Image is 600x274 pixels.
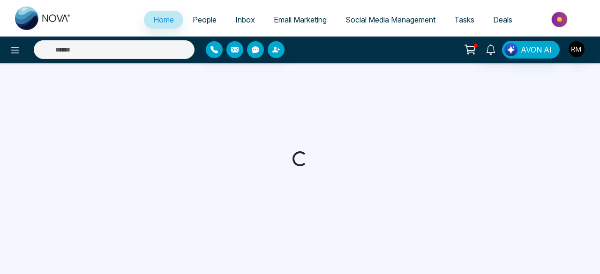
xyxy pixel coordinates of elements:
a: People [183,11,226,29]
span: Deals [493,15,512,24]
span: Email Marketing [274,15,327,24]
a: Email Marketing [264,11,336,29]
a: Social Media Management [336,11,445,29]
span: Home [153,15,174,24]
span: People [193,15,217,24]
img: Market-place.gif [526,9,594,30]
span: Social Media Management [345,15,435,24]
a: Home [144,11,183,29]
img: Nova CRM Logo [15,7,71,30]
a: Inbox [226,11,264,29]
img: User Avatar [569,41,585,57]
a: Deals [484,11,522,29]
button: AVON AI [502,41,560,59]
img: Lead Flow [504,43,517,56]
span: Inbox [235,15,255,24]
a: Tasks [445,11,484,29]
span: AVON AI [521,44,552,55]
span: Tasks [454,15,474,24]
